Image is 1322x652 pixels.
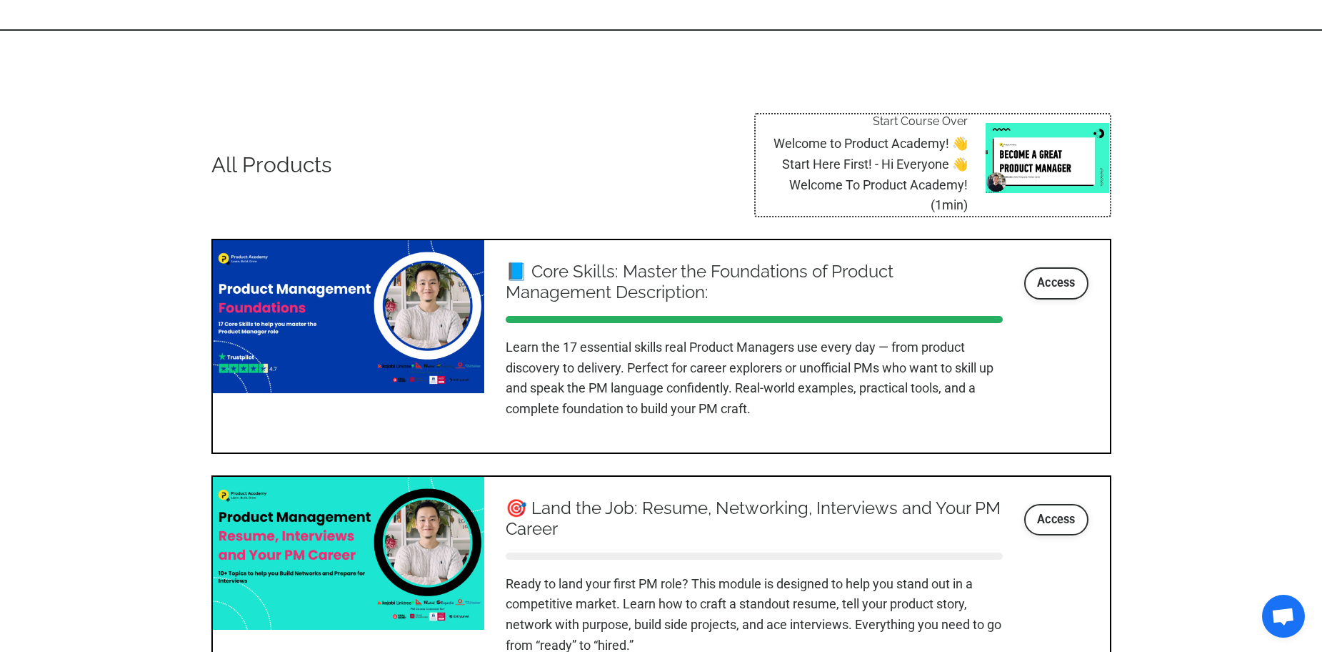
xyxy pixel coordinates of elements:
a: Access [1024,267,1088,299]
h3: All Products [211,152,331,178]
p: Learn the 17 essential skills real Product Managers use every day — from product discovery to del... [506,337,1003,420]
img: 47fc86-8f11-752b-55fd-4f2db13bab1f_13.png [213,477,484,630]
p: Welcome to Product Academy! 👋 Start Here First! - Hi Everyone 👋 Welcome To Product Academy! (1min) [756,134,968,216]
a: 🎯 Land the Job: Resume, Networking, Interviews and Your PM Career [506,498,1003,540]
p: Start Course Over [756,114,968,128]
a: Access [1024,504,1088,535]
a: 📘 Core Skills: Master the Foundations of Product Management Description: [506,262,1003,303]
img: 44604e1-f832-4873-c755-8be23318bfc_12.png [213,240,484,393]
a: Open chat [1262,595,1305,638]
a: Start Course Over Welcome to Product Academy! 👋 Start Here First! - Hi Everyone 👋 Welcome To Prod... [756,114,1110,216]
img: aqo8qYpSQ6vkCwPZ5T3q_39b58808663faa136222e2b7c08ca8033fcbd73d.jpg [986,123,1110,193]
